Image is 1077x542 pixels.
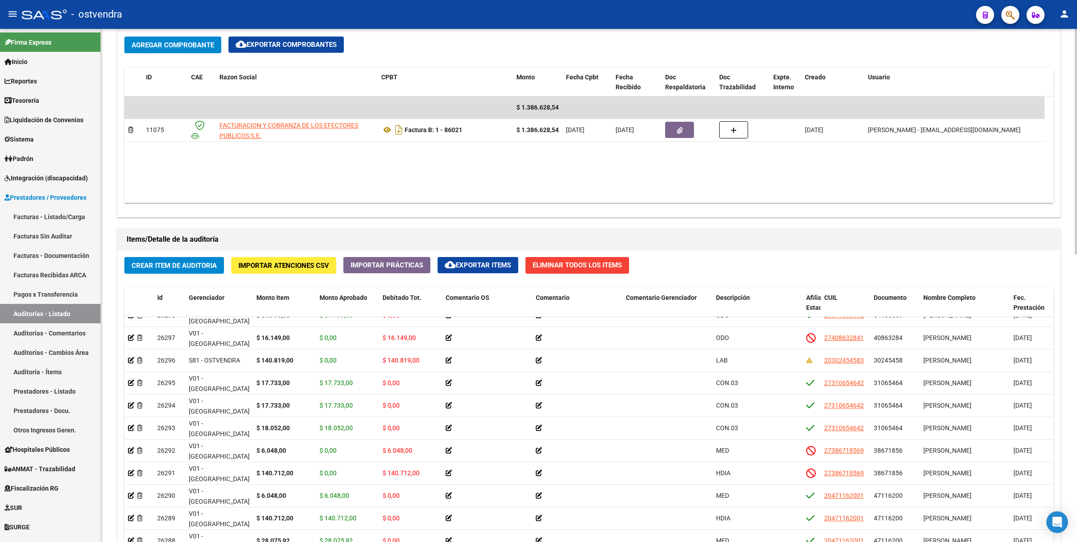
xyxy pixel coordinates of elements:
[189,465,250,482] span: V01 - [GEOGRAPHIC_DATA]
[824,514,864,522] span: 20471162001
[864,68,1045,97] datatable-header-cell: Usuario
[256,402,290,409] strong: $ 17.733,00
[5,193,87,202] span: Prestadores / Proveedores
[319,402,353,409] span: $ 17.733,00
[124,37,221,53] button: Agregar Comprobante
[874,402,903,409] span: 31065464
[562,68,612,97] datatable-header-cell: Fecha Cpbt
[1059,9,1070,19] mat-icon: person
[516,104,559,111] span: $ 1.386.628,54
[378,68,513,97] datatable-header-cell: CPBT
[923,514,972,522] span: [PERSON_NAME]
[805,73,826,81] span: Creado
[870,288,920,328] datatable-header-cell: Documento
[5,445,70,455] span: Hospitales Públicos
[716,379,738,386] span: CON.03
[716,357,728,364] span: LAB
[716,402,738,409] span: CON.03
[142,68,187,97] datatable-header-cell: ID
[920,288,1010,328] datatable-header-cell: Nombre Completo
[1013,357,1032,364] span: [DATE]
[236,39,246,50] mat-icon: cloud_download
[132,41,214,49] span: Agregar Comprobante
[1013,294,1045,312] span: Fec. Prestación
[383,334,416,341] span: $ 16.149,00
[132,262,217,270] span: Crear Item de Auditoria
[1013,379,1032,386] span: [DATE]
[821,288,870,328] datatable-header-cell: CUIL
[157,357,175,364] span: 26296
[256,334,290,341] strong: $ 16.149,00
[806,294,829,312] span: Afiliado Estado
[803,288,821,328] datatable-header-cell: Afiliado Estado
[189,330,250,347] span: V01 - [GEOGRAPHIC_DATA]
[379,288,442,328] datatable-header-cell: Debitado Tot.
[824,424,864,432] span: 27310654642
[319,514,356,522] span: $ 140.712,00
[716,68,770,97] datatable-header-cell: Doc Trazabilidad
[383,469,420,477] span: $ 140.712,00
[868,126,1021,133] span: [PERSON_NAME] - [EMAIL_ADDRESS][DOMAIN_NAME]
[256,447,286,454] strong: $ 6.048,00
[525,257,629,274] button: Eliminar Todos los Items
[157,492,175,499] span: 26290
[1046,511,1068,533] div: Open Intercom Messenger
[662,68,716,97] datatable-header-cell: Doc Respaldatoria
[157,469,175,477] span: 26291
[146,73,152,81] span: ID
[5,503,22,513] span: SUR
[874,469,903,477] span: 38671856
[393,123,405,137] i: Descargar documento
[923,424,972,432] span: [PERSON_NAME]
[319,469,337,477] span: $ 0,00
[189,487,250,505] span: V01 - [GEOGRAPHIC_DATA]
[351,261,423,269] span: Importar Prácticas
[712,288,803,328] datatable-header-cell: Descripción
[773,73,794,91] span: Expte. Interno
[5,464,75,474] span: ANMAT - Trazabilidad
[874,294,907,301] span: Documento
[770,68,801,97] datatable-header-cell: Expte. Interno
[319,492,349,499] span: $ 6.048,00
[513,68,562,97] datatable-header-cell: Monto
[612,68,662,97] datatable-header-cell: Fecha Recibido
[383,379,400,386] span: $ 0,00
[923,294,976,301] span: Nombre Completo
[874,424,903,432] span: 31065464
[189,420,250,437] span: V01 - [GEOGRAPHIC_DATA]
[256,294,289,301] span: Monto Item
[923,402,972,409] span: [PERSON_NAME]
[719,73,756,91] span: Doc Trazabilidad
[716,447,729,454] span: MED
[319,294,367,301] span: Monto Aprobado
[256,379,290,386] strong: $ 17.733,00
[189,397,250,415] span: V01 - [GEOGRAPHIC_DATA]
[316,288,379,328] datatable-header-cell: Monto Aprobado
[516,126,559,133] strong: $ 1.386.628,54
[383,447,412,454] span: $ 6.048,00
[231,257,336,274] button: Importar Atenciones CSV
[874,357,903,364] span: 30245458
[446,294,489,301] span: Comentario OS
[383,492,400,499] span: $ 0,00
[801,68,864,97] datatable-header-cell: Creado
[824,402,864,409] span: 27310654642
[157,514,175,522] span: 26289
[189,442,250,460] span: V01 - [GEOGRAPHIC_DATA]
[445,259,456,270] mat-icon: cloud_download
[319,379,353,386] span: $ 17.733,00
[716,334,729,341] span: ODO
[256,424,290,432] strong: $ 18.052,00
[874,334,903,341] span: 40863284
[157,334,175,341] span: 26297
[533,261,622,269] span: Eliminar Todos los Items
[381,73,397,81] span: CPBT
[1013,447,1032,454] span: [DATE]
[319,357,337,364] span: $ 0,00
[157,294,163,301] span: Id
[219,73,257,81] span: Razon Social
[923,492,972,499] span: [PERSON_NAME]
[236,41,337,49] span: Exportar Comprobantes
[438,257,518,273] button: Exportar Items
[157,379,175,386] span: 26295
